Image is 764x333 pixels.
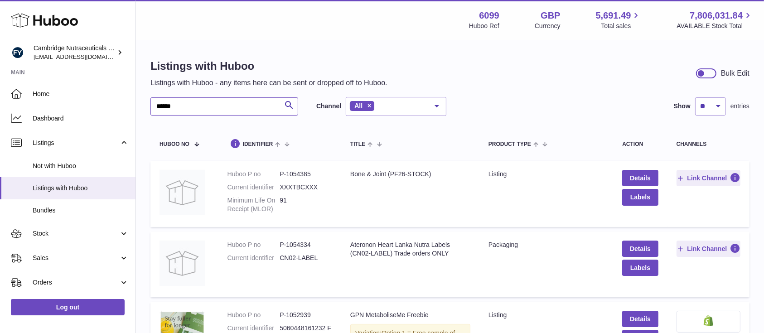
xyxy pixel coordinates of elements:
label: Show [674,102,691,111]
a: Log out [11,299,125,315]
span: Bundles [33,206,129,215]
span: Product Type [488,141,531,147]
a: Details [622,170,658,186]
strong: GBP [541,10,560,22]
span: 7,806,031.84 [690,10,743,22]
div: Ateronon Heart Lanka Nutra Labels (CN02-LABEL) Trade orders ONLY [350,241,470,258]
dd: CN02-LABEL [280,254,332,262]
dd: P-1052939 [280,311,332,319]
div: Huboo Ref [469,22,499,30]
span: Link Channel [687,245,727,253]
div: GPN MetaboliseMe Freebie [350,311,470,319]
div: Bulk Edit [721,68,749,78]
dd: 91 [280,196,332,213]
a: 5,691.49 Total sales [596,10,642,30]
button: Labels [622,260,658,276]
span: Stock [33,229,119,238]
img: Ateronon Heart Lanka Nutra Labels (CN02-LABEL) Trade orders ONLY [160,241,205,286]
h1: Listings with Huboo [150,59,387,73]
div: packaging [488,241,604,249]
span: AVAILABLE Stock Total [677,22,753,30]
span: entries [730,102,749,111]
div: listing [488,311,604,319]
span: [EMAIL_ADDRESS][DOMAIN_NAME] [34,53,133,60]
a: Details [622,241,658,257]
dt: Minimum Life On Receipt (MLOR) [227,196,280,213]
div: Currency [535,22,561,30]
span: Not with Huboo [33,162,129,170]
span: identifier [243,141,273,147]
span: 5,691.49 [596,10,631,22]
div: Cambridge Nutraceuticals Ltd [34,44,115,61]
dd: P-1054385 [280,170,332,179]
button: Link Channel [677,241,740,257]
button: Labels [622,189,658,205]
div: channels [677,141,740,147]
span: Link Channel [687,174,727,182]
span: Listings [33,139,119,147]
div: action [622,141,658,147]
dt: Current identifier [227,254,280,262]
img: shopify-small.png [704,315,713,326]
span: Dashboard [33,114,129,123]
span: Orders [33,278,119,287]
span: title [350,141,365,147]
label: Channel [316,102,341,111]
span: Sales [33,254,119,262]
span: Total sales [601,22,641,30]
span: Listings with Huboo [33,184,129,193]
span: Home [33,90,129,98]
dd: XXXTBCXXX [280,183,332,192]
strong: 6099 [479,10,499,22]
dt: Huboo P no [227,311,280,319]
dt: Huboo P no [227,241,280,249]
p: Listings with Huboo - any items here can be sent or dropped off to Huboo. [150,78,387,88]
button: Link Channel [677,170,740,186]
span: Huboo no [160,141,189,147]
dt: Current identifier [227,183,280,192]
div: listing [488,170,604,179]
a: 7,806,031.84 AVAILABLE Stock Total [677,10,753,30]
img: Bone & Joint (PF26-STOCK) [160,170,205,215]
span: All [354,102,363,109]
img: internalAdmin-6099@internal.huboo.com [11,46,24,59]
dd: P-1054334 [280,241,332,249]
div: Bone & Joint (PF26-STOCK) [350,170,470,179]
dt: Huboo P no [227,170,280,179]
a: Details [622,311,658,327]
